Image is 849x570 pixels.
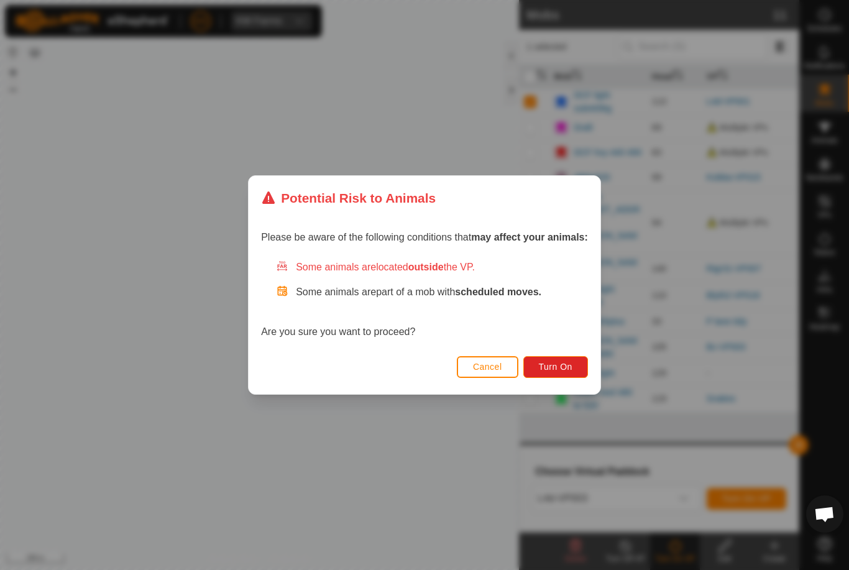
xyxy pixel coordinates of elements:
[376,287,541,297] span: part of a mob with
[261,260,588,339] div: Are you sure you want to proceed?
[455,287,541,297] strong: scheduled moves.
[408,262,444,272] strong: outside
[539,362,572,372] span: Turn On
[376,262,475,272] span: located the VP.
[261,188,436,208] div: Potential Risk to Animals
[523,356,588,378] button: Turn On
[296,285,588,300] p: Some animals are
[276,260,588,275] div: Some animals are
[806,495,843,533] div: Open chat
[473,362,502,372] span: Cancel
[261,232,588,242] span: Please be aware of the following conditions that
[457,356,518,378] button: Cancel
[471,232,588,242] strong: may affect your animals:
